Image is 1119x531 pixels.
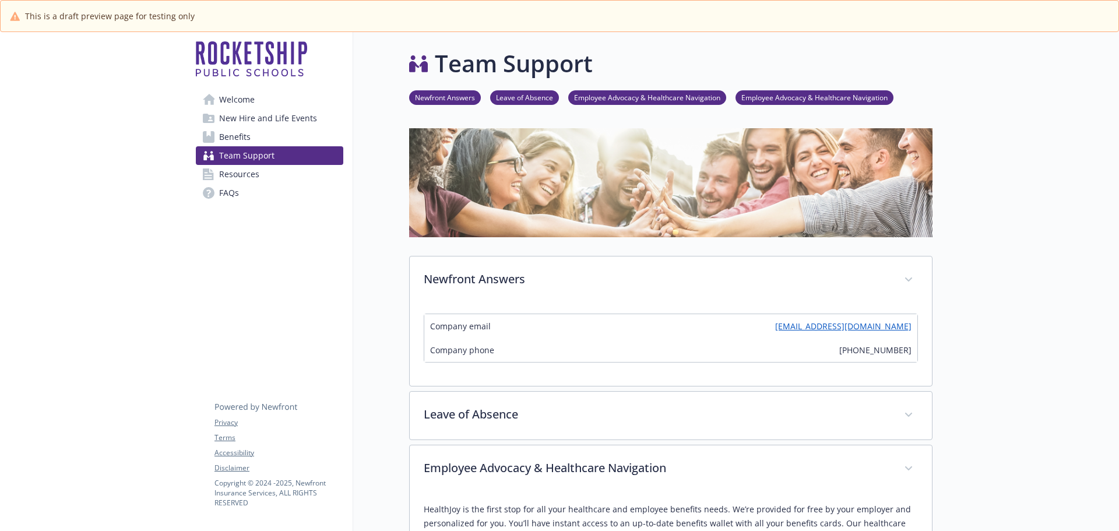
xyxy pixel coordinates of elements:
[410,392,932,439] div: Leave of Absence
[410,304,932,386] div: Newfront Answers
[430,320,491,332] span: Company email
[219,109,317,128] span: New Hire and Life Events
[196,128,343,146] a: Benefits
[196,165,343,184] a: Resources
[25,10,195,22] span: This is a draft preview page for testing only
[410,256,932,304] div: Newfront Answers
[410,445,932,493] div: Employee Advocacy & Healthcare Navigation
[424,459,890,477] p: Employee Advocacy & Healthcare Navigation
[196,109,343,128] a: New Hire and Life Events
[219,146,275,165] span: Team Support
[490,92,559,103] a: Leave of Absence
[435,46,593,81] h1: Team Support
[736,92,893,103] a: Employee Advocacy & Healthcare Navigation
[409,92,481,103] a: Newfront Answers
[219,184,239,202] span: FAQs
[219,128,251,146] span: Benefits
[568,92,726,103] a: Employee Advocacy & Healthcare Navigation
[775,320,912,332] a: [EMAIL_ADDRESS][DOMAIN_NAME]
[214,417,343,428] a: Privacy
[214,463,343,473] a: Disclaimer
[196,184,343,202] a: FAQs
[214,448,343,458] a: Accessibility
[430,344,494,356] span: Company phone
[409,128,932,237] img: team support page banner
[839,344,912,356] span: [PHONE_NUMBER]
[424,406,890,423] p: Leave of Absence
[214,478,343,508] p: Copyright © 2024 - 2025 , Newfront Insurance Services, ALL RIGHTS RESERVED
[196,146,343,165] a: Team Support
[219,90,255,109] span: Welcome
[196,90,343,109] a: Welcome
[214,432,343,443] a: Terms
[424,270,890,288] p: Newfront Answers
[219,165,259,184] span: Resources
